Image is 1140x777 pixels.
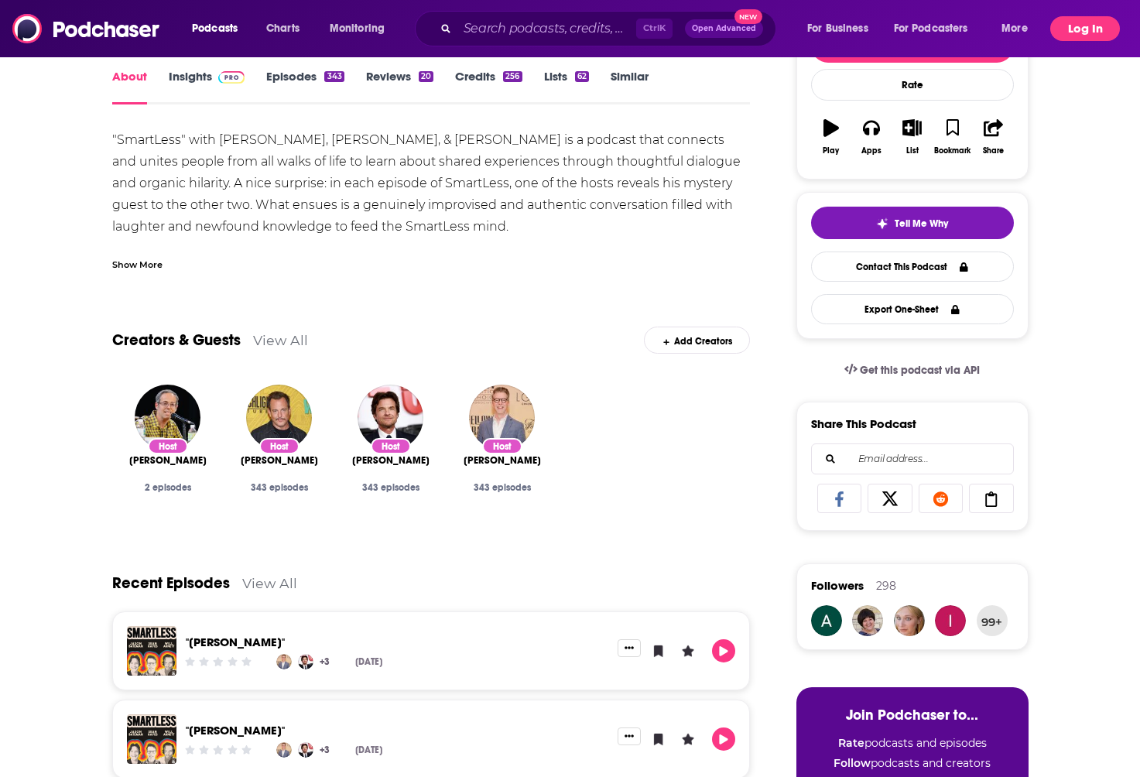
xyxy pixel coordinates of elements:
span: More [1001,18,1028,39]
strong: Rate [838,736,864,750]
a: Charts [256,16,309,41]
img: KandasRodarte [852,605,883,636]
img: Sean Hayes [276,742,292,758]
a: Podchaser - Follow, Share and Rate Podcasts [12,14,161,43]
span: Charts [266,18,300,39]
div: Host [148,438,188,454]
span: Ctrl K [636,19,673,39]
input: Email address... [824,444,1001,474]
span: Podcasts [192,18,238,39]
button: Leave a Rating [676,639,700,662]
span: [PERSON_NAME] [241,454,318,467]
div: [DATE] [355,744,382,755]
img: Sean Hayes [276,654,292,669]
img: Jason Bateman [358,385,423,450]
button: open menu [884,16,991,41]
span: For Podcasters [894,18,968,39]
img: Sean Hayes [469,385,535,450]
div: Community Rating: 0 out of 5 [183,656,253,668]
div: 343 episodes [459,482,546,493]
span: [PERSON_NAME] [352,454,430,467]
div: Add Creators [644,327,750,354]
div: Host [482,438,522,454]
span: Open Advanced [692,25,756,33]
img: "Mel Robbins" [127,626,176,676]
div: Apps [861,146,882,156]
a: Share on Reddit [919,484,964,513]
a: About [112,69,147,104]
div: Share [983,146,1004,156]
button: List [892,109,932,165]
button: Show More Button [618,639,641,656]
a: Credits256 [455,69,522,104]
div: 62 [575,71,589,82]
img: ingridmcdonnell552 [935,605,966,636]
a: InsightsPodchaser Pro [169,69,245,104]
img: Podchaser Pro [218,71,245,84]
div: 256 [503,71,522,82]
img: avgadam [811,605,842,636]
div: Play [823,146,839,156]
span: [PERSON_NAME] [464,454,541,467]
button: Leave a Rating [676,727,700,751]
a: View All [242,575,297,591]
div: Community Rating: 0 out of 5 [183,744,253,756]
div: Rate [811,69,1014,101]
a: Creators & Guests [112,330,241,350]
div: 343 episodes [236,482,323,493]
h3: Share This Podcast [811,416,916,431]
img: Jason Bateman [298,742,313,758]
a: Contact This Podcast [811,252,1014,282]
input: Search podcasts, credits, & more... [457,16,636,41]
div: 343 [324,71,344,82]
a: Reviews20 [366,69,433,104]
a: Share on X/Twitter [868,484,912,513]
button: tell me why sparkleTell Me Why [811,207,1014,239]
a: View All [253,332,308,348]
div: 20 [419,71,433,82]
button: Bookmark Episode [647,727,670,751]
div: [DATE] [355,656,382,667]
a: Sean Hayes [464,454,541,467]
button: Share [973,109,1013,165]
button: open menu [796,16,888,41]
button: Bookmark Episode [647,639,670,662]
button: Bookmark [933,109,973,165]
span: Get this podcast via API [860,364,980,377]
h3: Join Podchaser to... [812,706,1013,724]
a: Share on Facebook [817,484,862,513]
button: Play [811,109,851,165]
a: Episodes343 [266,69,344,104]
a: Lists62 [544,69,589,104]
img: Will Arnett [246,385,312,450]
img: tell me why sparkle [876,217,888,230]
strong: Follow [834,756,871,770]
span: Tell Me Why [895,217,948,230]
img: Elliott Kalan [135,385,200,450]
div: List [906,146,919,156]
button: Export One-Sheet [811,294,1014,324]
span: Monitoring [330,18,385,39]
img: Jason Bateman [298,654,313,669]
a: Jason Bateman [352,454,430,467]
img: JulesPodchaserCSM [894,605,925,636]
a: Will Arnett [241,454,318,467]
a: Elliott Kalan [129,454,207,467]
button: 99+ [977,605,1008,636]
div: "SmartLess" with [PERSON_NAME], [PERSON_NAME], & [PERSON_NAME] is a podcast that connects and uni... [112,129,751,303]
button: open menu [991,16,1047,41]
img: "Steve Buscemi" [127,714,176,764]
button: Log In [1050,16,1120,41]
